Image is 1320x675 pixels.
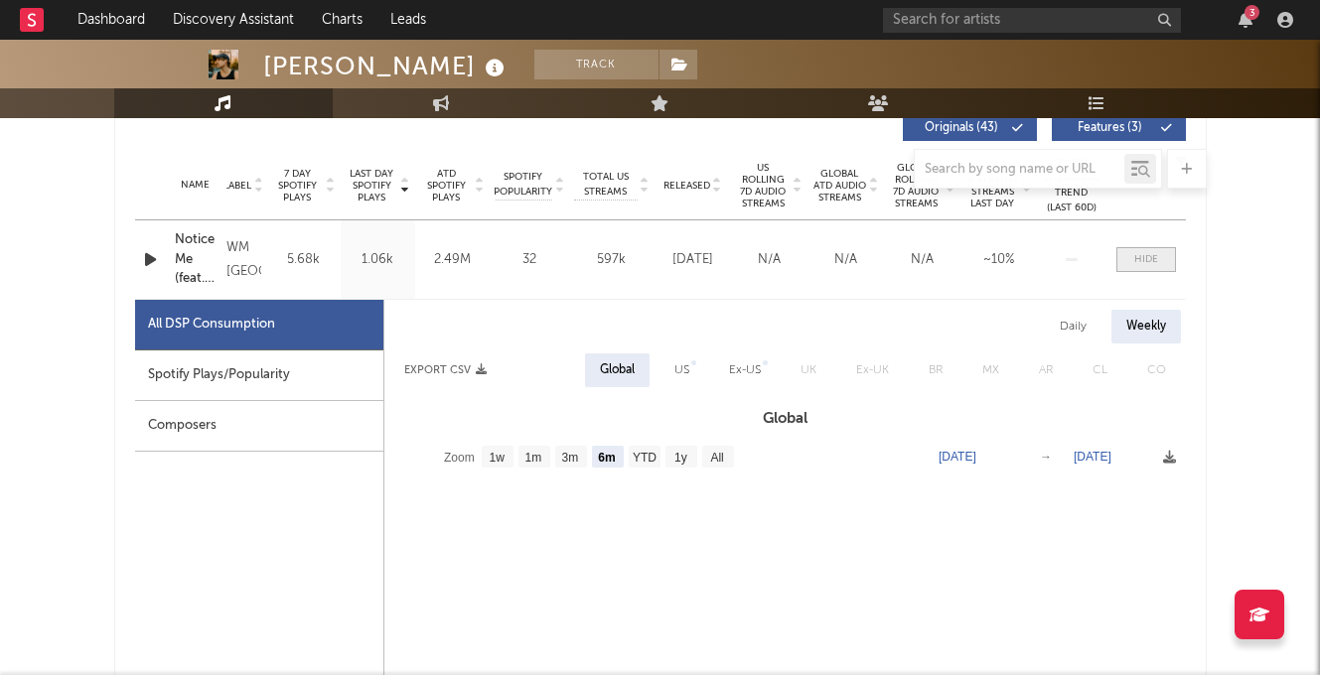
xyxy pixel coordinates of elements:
[903,115,1037,141] button: Originals(43)
[1074,450,1111,464] text: [DATE]
[729,358,761,382] div: Ex-US
[175,230,217,289] a: Notice Me (feat. [PERSON_NAME])
[915,162,1124,178] input: Search by song name or URL
[524,451,541,465] text: 1m
[135,350,383,401] div: Spotify Plays/Popularity
[1052,115,1186,141] button: Features(3)
[674,451,687,465] text: 1y
[404,364,487,376] button: Export CSV
[561,451,578,465] text: 3m
[346,250,410,270] div: 1.06k
[384,407,1186,431] h3: Global
[148,313,275,337] div: All DSP Consumption
[1245,5,1259,20] div: 3
[495,250,564,270] div: 32
[660,250,726,270] div: [DATE]
[135,300,383,350] div: All DSP Consumption
[135,401,383,452] div: Composers
[598,451,615,465] text: 6m
[534,50,659,79] button: Track
[574,250,650,270] div: 597k
[263,50,510,82] div: [PERSON_NAME]
[600,358,635,382] div: Global
[812,250,879,270] div: N/A
[1111,310,1181,343] div: Weekly
[674,358,689,382] div: US
[489,451,505,465] text: 1w
[1065,122,1156,134] span: Features ( 3 )
[883,8,1181,33] input: Search for artists
[939,450,976,464] text: [DATE]
[889,250,955,270] div: N/A
[632,451,656,465] text: YTD
[1040,450,1052,464] text: →
[271,250,336,270] div: 5.68k
[420,250,485,270] div: 2.49M
[226,236,261,284] div: WM [GEOGRAPHIC_DATA]
[736,250,803,270] div: N/A
[710,451,723,465] text: All
[916,122,1007,134] span: Originals ( 43 )
[965,250,1032,270] div: ~ 10 %
[444,451,475,465] text: Zoom
[1045,310,1101,343] div: Daily
[1239,12,1252,28] button: 3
